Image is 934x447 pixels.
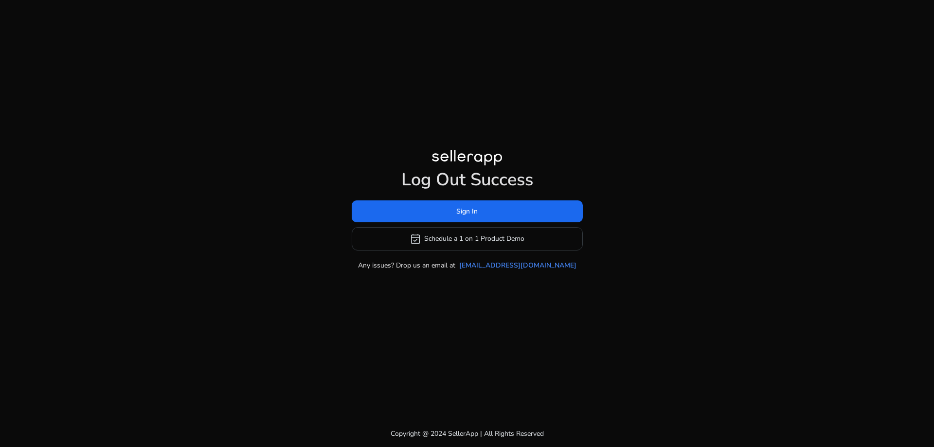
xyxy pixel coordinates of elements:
[352,169,583,190] h1: Log Out Success
[352,200,583,222] button: Sign In
[456,206,478,216] span: Sign In
[410,233,421,245] span: event_available
[352,227,583,250] button: event_availableSchedule a 1 on 1 Product Demo
[459,260,576,270] a: [EMAIL_ADDRESS][DOMAIN_NAME]
[358,260,455,270] p: Any issues? Drop us an email at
